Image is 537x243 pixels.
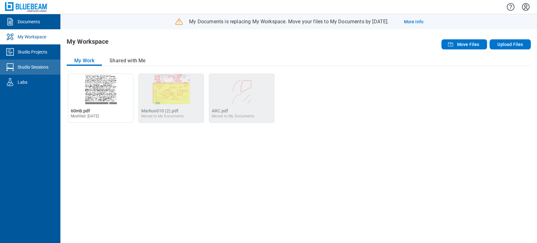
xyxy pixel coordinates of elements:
[489,39,531,49] button: Upload Files
[141,108,184,118] a: Moved to My Documents
[67,56,102,66] button: My Work
[138,74,204,123] div: Markuo010 (2).pdf
[18,34,46,40] div: My Workspace
[67,38,109,48] h1: My Workspace
[141,114,184,118] div: Moved to My Documents
[5,62,15,72] svg: Studio Sessions
[18,64,48,70] div: Studio Sessions
[71,114,99,118] span: Modified: [DATE]
[212,114,254,118] div: Moved to My Documents
[139,74,204,104] img: Markuo010 (2).pdf
[68,74,133,104] img: 60mb.pdf
[5,17,15,27] svg: Documents
[5,47,15,57] svg: Studio Projects
[5,77,15,87] svg: Labs
[209,74,274,123] div: ARC.pdf
[71,108,90,113] span: 60mb.pdf
[18,49,47,55] div: Studio Projects
[141,108,178,113] span: Markuo010 (2).pdf
[18,19,40,25] div: Documents
[441,39,487,49] button: Move Files
[102,56,153,66] button: Shared with Me
[404,19,423,25] a: More Info
[189,18,389,25] p: My Documents is replacing My Workspace. Move your files to My Documents by [DATE].
[18,79,27,85] div: Labs
[212,108,254,118] a: Moved to My Documents
[521,2,531,12] button: Settings
[212,108,228,113] span: ARC.pdf
[457,41,479,48] span: Move Files
[209,74,274,104] img: ARC.pdf
[68,74,133,123] div: Open 60mb.pdf in Editor
[5,32,15,42] svg: My Workspace
[5,2,48,11] img: Bluebeam, Inc.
